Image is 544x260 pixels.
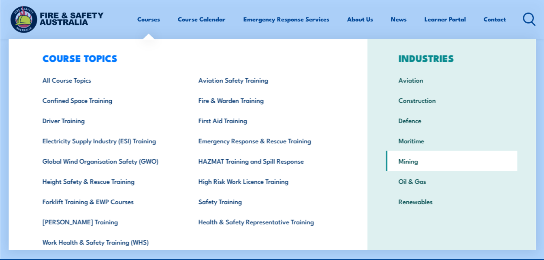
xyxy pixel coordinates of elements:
[186,191,341,211] a: Safety Training
[186,110,341,130] a: First Aid Training
[386,110,517,130] a: Defence
[484,9,506,29] a: Contact
[391,9,407,29] a: News
[137,9,160,29] a: Courses
[186,130,341,151] a: Emergency Response & Rescue Training
[30,211,186,232] a: [PERSON_NAME] Training
[243,9,329,29] a: Emergency Response Services
[30,232,186,252] a: Work Health & Safety Training (WHS)
[30,191,186,211] a: Forklift Training & EWP Courses
[30,110,186,130] a: Driver Training
[386,151,517,171] a: Mining
[30,52,342,64] h3: COURSE TOPICS
[186,151,341,171] a: HAZMAT Training and Spill Response
[386,171,517,191] a: Oil & Gas
[425,9,466,29] a: Learner Portal
[30,151,186,171] a: Global Wind Organisation Safety (GWO)
[186,70,341,90] a: Aviation Safety Training
[30,130,186,151] a: Electricity Supply Industry (ESI) Training
[30,90,186,110] a: Confined Space Training
[186,171,341,191] a: High Risk Work Licence Training
[186,211,341,232] a: Health & Safety Representative Training
[30,70,186,90] a: All Course Topics
[386,52,517,64] h3: INDUSTRIES
[386,191,517,211] a: Renewables
[178,9,226,29] a: Course Calendar
[347,9,373,29] a: About Us
[386,130,517,151] a: Maritime
[386,70,517,90] a: Aviation
[386,90,517,110] a: Construction
[186,90,341,110] a: Fire & Warden Training
[30,171,186,191] a: Height Safety & Rescue Training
